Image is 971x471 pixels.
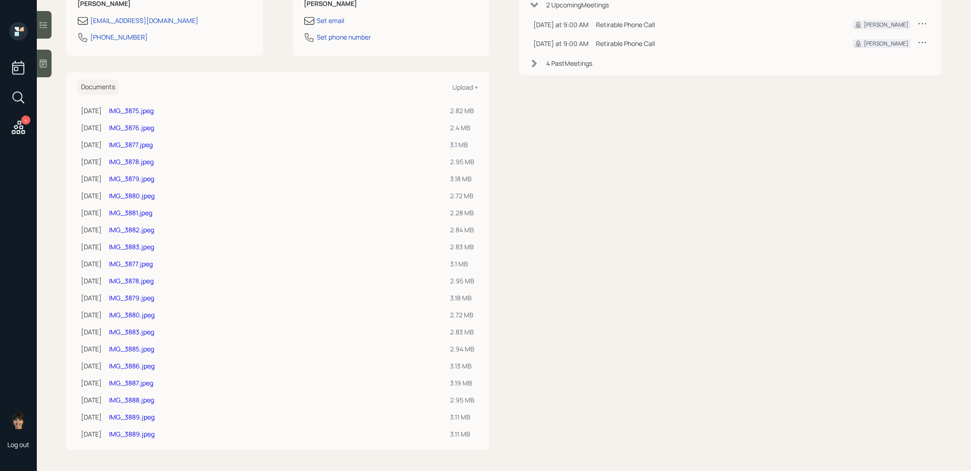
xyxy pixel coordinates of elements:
a: IMG_3882.jpeg [109,225,154,234]
a: IMG_3879.jpeg [109,293,154,302]
div: [DATE] [81,157,102,167]
div: 3.13 MB [450,361,474,371]
div: [PERSON_NAME] [864,21,908,29]
div: 2.95 MB [450,157,474,167]
div: [DATE] at 9:00 AM [533,20,589,29]
a: IMG_3883.jpeg [109,242,154,251]
div: 2.83 MB [450,242,474,252]
div: [DATE] [81,259,102,269]
div: 3.18 MB [450,174,474,184]
a: IMG_3889.jpeg [109,430,155,438]
div: 3.1 MB [450,259,474,269]
h6: Documents [77,80,119,95]
div: [DATE] [81,174,102,184]
div: Upload + [452,83,478,92]
div: [DATE] [81,242,102,252]
a: IMG_3878.jpeg [109,157,154,166]
div: Retirable Phone Call [596,20,838,29]
div: 2.82 MB [450,106,474,115]
div: [DATE] [81,378,102,388]
a: IMG_3889.jpeg [109,413,155,421]
div: [DATE] [81,123,102,132]
a: IMG_3888.jpeg [109,396,154,404]
a: IMG_3887.jpeg [109,379,153,387]
a: IMG_3879.jpeg [109,174,154,183]
div: Set email [317,16,344,25]
div: 2.94 MB [450,344,474,354]
div: 2.83 MB [450,327,474,337]
div: 2.4 MB [450,123,474,132]
div: [DATE] [81,191,102,201]
div: [DATE] at 9:00 AM [533,39,589,48]
div: 2.72 MB [450,191,474,201]
div: [DATE] [81,429,102,439]
div: 2.95 MB [450,276,474,286]
a: IMG_3877.jpeg [109,140,153,149]
img: treva-nostdahl-headshot.png [9,411,28,429]
div: 2.95 MB [450,395,474,405]
div: 2.84 MB [450,225,474,235]
div: 4 [21,115,30,125]
div: [DATE] [81,140,102,149]
a: IMG_3883.jpeg [109,327,154,336]
div: 4 Past Meeting s [546,58,592,68]
a: IMG_3876.jpeg [109,123,154,132]
div: 3.1 MB [450,140,474,149]
a: IMG_3877.jpeg [109,259,153,268]
div: 3.18 MB [450,293,474,303]
div: [DATE] [81,293,102,303]
div: 3.11 MB [450,429,474,439]
div: [DATE] [81,225,102,235]
a: IMG_3878.jpeg [109,276,154,285]
div: Retirable Phone Call [596,39,838,48]
div: 3.19 MB [450,378,474,388]
div: [DATE] [81,344,102,354]
div: 2.72 MB [450,310,474,320]
div: [DATE] [81,361,102,371]
a: IMG_3886.jpeg [109,362,155,370]
div: [DATE] [81,395,102,405]
div: [DATE] [81,276,102,286]
div: [PHONE_NUMBER] [90,32,148,42]
div: [PERSON_NAME] [864,40,908,48]
a: IMG_3880.jpeg [109,191,155,200]
div: [DATE] [81,412,102,422]
a: IMG_3880.jpeg [109,310,155,319]
div: Log out [7,440,29,449]
div: [DATE] [81,208,102,218]
a: IMG_3875.jpeg [109,106,154,115]
div: 3.11 MB [450,412,474,422]
a: IMG_3885.jpeg [109,345,154,353]
div: [DATE] [81,310,102,320]
div: [EMAIL_ADDRESS][DOMAIN_NAME] [90,16,198,25]
div: Set phone number [317,32,371,42]
a: IMG_3881.jpeg [109,208,152,217]
div: [DATE] [81,106,102,115]
div: [DATE] [81,327,102,337]
div: 2.28 MB [450,208,474,218]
